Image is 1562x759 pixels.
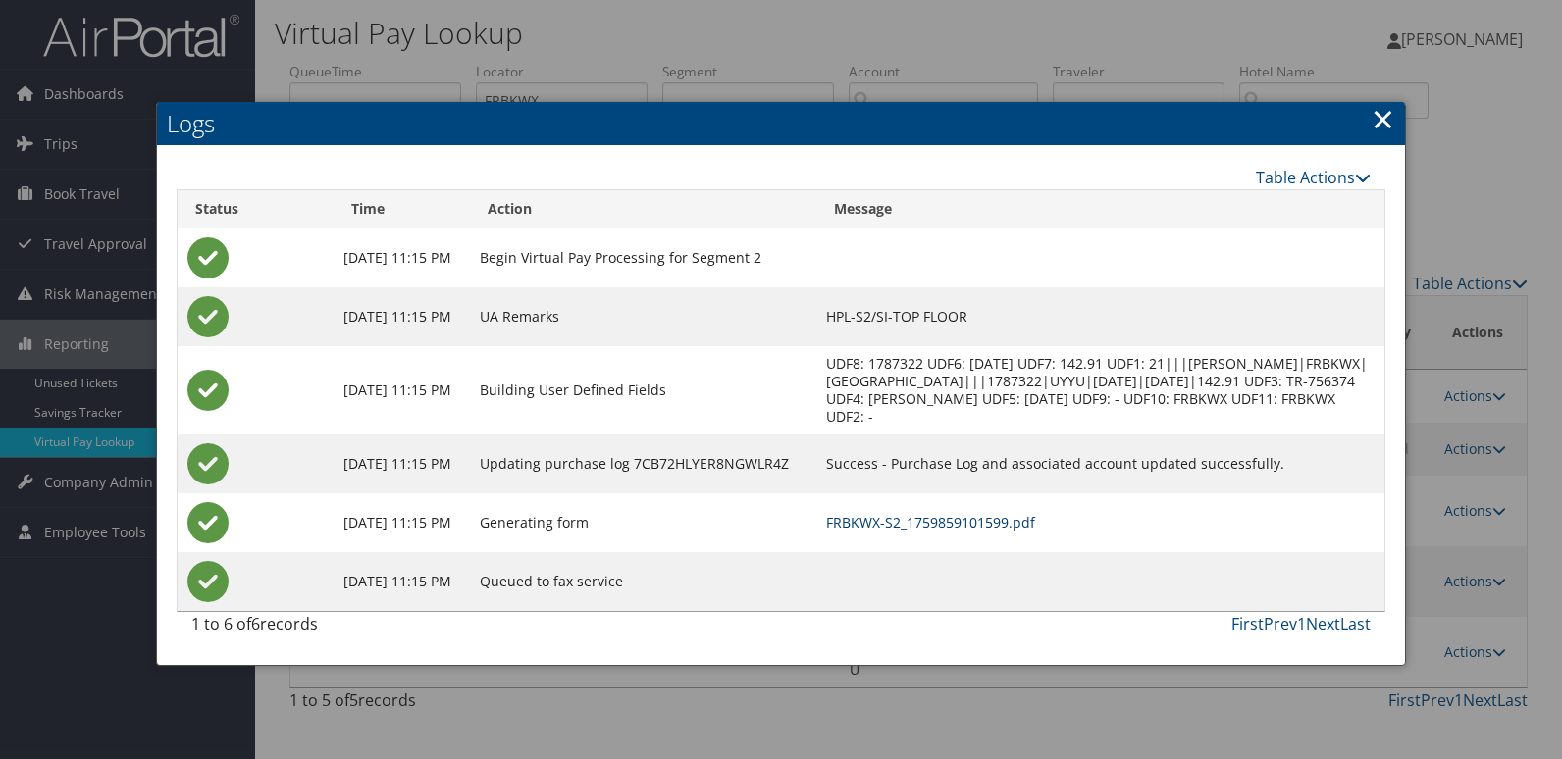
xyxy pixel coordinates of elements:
td: [DATE] 11:15 PM [334,346,470,434]
td: Begin Virtual Pay Processing for Segment 2 [470,228,816,287]
td: UA Remarks [470,287,816,346]
h2: Logs [157,102,1405,145]
a: 1 [1297,613,1306,634]
a: First [1231,613,1264,634]
td: [DATE] 11:15 PM [334,493,470,552]
td: Building User Defined Fields [470,346,816,434]
td: Updating purchase log 7CB72HLYER8NGWLR4Z [470,434,816,493]
td: [DATE] 11:15 PM [334,434,470,493]
th: Time: activate to sort column ascending [334,190,470,228]
td: [DATE] 11:15 PM [334,552,470,611]
th: Message: activate to sort column ascending [816,190,1384,228]
div: 1 to 6 of records [191,612,464,645]
td: Generating form [470,493,816,552]
td: UDF8: 1787322 UDF6: [DATE] UDF7: 142.91 UDF1: 21|||[PERSON_NAME]|FRBKWX|[GEOGRAPHIC_DATA]|||17873... [816,346,1384,434]
a: Prev [1264,613,1297,634]
a: Last [1340,613,1371,634]
td: [DATE] 11:15 PM [334,287,470,346]
a: Close [1372,99,1394,138]
td: Queued to fax service [470,552,816,611]
a: Next [1306,613,1340,634]
th: Status: activate to sort column ascending [178,190,334,228]
a: Table Actions [1256,167,1371,188]
span: 6 [251,613,260,634]
a: FRBKWX-S2_1759859101599.pdf [826,513,1035,531]
td: [DATE] 11:15 PM [334,228,470,287]
td: Success - Purchase Log and associated account updated successfully. [816,434,1384,493]
th: Action: activate to sort column ascending [470,190,816,228]
td: HPL-S2/SI-TOP FLOOR [816,287,1384,346]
